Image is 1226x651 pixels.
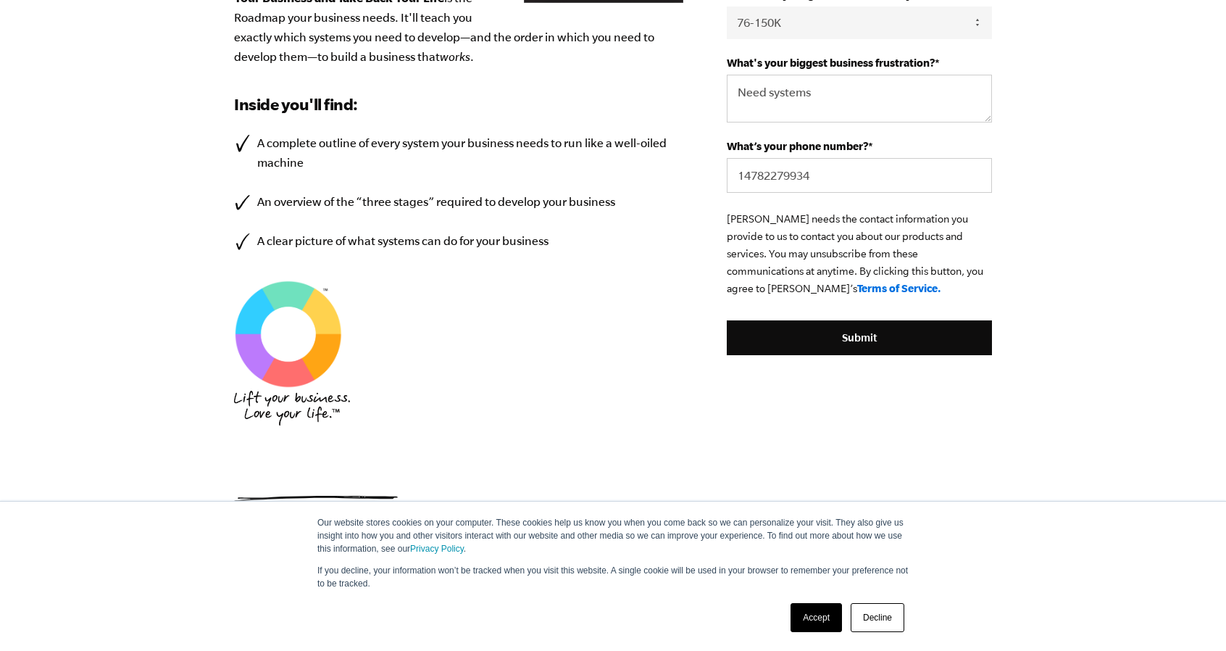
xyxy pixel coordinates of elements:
a: Accept [791,603,842,632]
input: Submit [727,320,992,355]
span: What’s your phone number? [727,140,868,152]
span: What's your biggest business frustration? [727,57,935,69]
li: A clear picture of what systems can do for your business [234,231,683,251]
p: If you decline, your information won’t be tracked when you visit this website. A single cookie wi... [317,564,909,590]
img: EMyth_Logo_BP_Hand Font_Tagline_Stacked-Medium [234,391,350,426]
em: works [440,50,470,63]
p: Our website stores cookies on your computer. These cookies help us know you when you come back so... [317,516,909,555]
h3: Inside you'll find: [234,93,683,116]
a: Decline [851,603,904,632]
img: EMyth SES TM Graphic [234,280,343,389]
li: A complete outline of every system your business needs to run like a well-oiled machine [234,133,683,173]
textarea: Need systems [727,75,992,123]
a: Terms of Service. [857,282,941,294]
a: Privacy Policy [410,544,464,554]
li: An overview of the “three stages” required to develop your business [234,192,683,212]
p: [PERSON_NAME] needs the contact information you provide to us to contact you about our products a... [727,210,992,297]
